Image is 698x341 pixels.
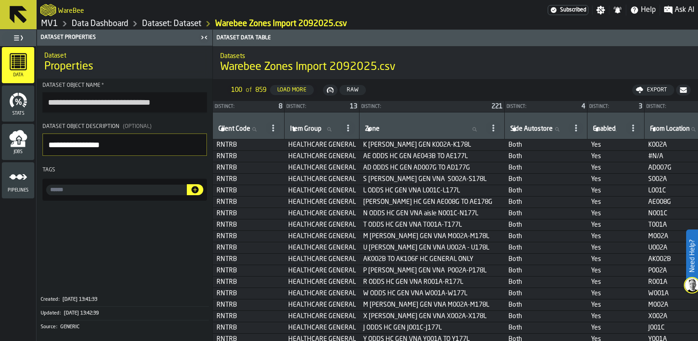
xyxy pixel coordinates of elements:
[591,313,641,320] span: Yes
[591,198,641,206] span: Yes
[643,87,671,93] div: Export
[2,162,34,199] li: menu Pipelines
[213,46,698,79] div: title-Warebee Zones Import 2092025.csv
[44,59,93,74] span: Properties
[217,267,281,274] span: RNTRB
[676,85,691,96] button: button-
[508,198,584,206] span: Both
[41,19,58,29] a: link-to-/wh/i/3ccf57d1-1e0c-4a81-a3bb-c2011c5f0d50
[2,85,34,122] li: menu Stats
[217,301,281,309] span: RNTRB
[285,101,359,112] div: StatList-item-Distinct:
[288,244,356,251] span: HEALTHCARE GENERAL
[582,103,585,110] span: 4
[675,5,694,16] span: Ask AI
[217,187,281,194] span: RNTRB
[64,310,99,316] span: [DATE] 13:42:39
[123,124,152,129] span: (Optional)
[591,164,641,171] span: Yes
[40,18,367,29] nav: Breadcrumb
[363,313,501,320] span: X [PERSON_NAME] GEN VNA X002A-X178L
[508,267,584,274] span: Both
[508,324,584,331] span: Both
[288,153,356,160] span: HEALTHCARE GENERAL
[288,221,356,229] span: HEALTHCARE GENERAL
[218,125,250,133] span: label
[363,244,501,251] span: U [PERSON_NAME] GEN VNA U002A - U178L
[60,310,61,316] span: :
[274,87,310,93] div: Load More
[279,103,282,110] span: 8
[187,184,203,195] button: button-
[217,256,281,263] span: RNTRB
[288,176,356,183] span: HEALTHCARE GENERAL
[288,267,356,274] span: HEALTHCARE GENERAL
[363,221,501,229] span: T ODDS HC GEN VNA T001A-T177L
[492,103,502,110] span: 221
[591,278,641,286] span: Yes
[363,187,501,194] span: L ODDS HC GEN VNA L001C-L177L
[44,50,205,59] h2: Sub Title
[508,278,584,286] span: Both
[101,82,104,89] span: Required
[591,267,641,274] span: Yes
[288,301,356,309] span: HEALTHCARE GENERAL
[42,82,207,112] label: button-toolbar-Dataset object name
[508,221,584,229] span: Both
[591,256,641,263] span: Yes
[641,5,656,16] span: Help
[508,290,584,297] span: Both
[215,104,275,109] div: Distinct:
[42,92,207,112] input: button-toolbar-Dataset object name
[508,123,567,135] input: label
[2,32,34,44] label: button-toggle-Toggle Full Menu
[363,198,501,206] span: [PERSON_NAME] HC GEN AE008G TO AE178G
[290,125,322,133] span: label
[363,324,501,331] span: J ODDS HC GEN J001C-J177L
[41,324,59,330] div: Source
[508,256,584,263] span: Both
[343,87,362,93] div: Raw
[2,149,34,155] span: Jobs
[323,85,338,96] button: button-
[587,101,644,112] div: StatList-item-Distinct:
[215,35,696,41] div: Dataset Data Table
[41,297,62,303] div: Created
[217,164,281,171] span: RNTRB
[639,103,642,110] span: 3
[217,233,281,240] span: RNTRB
[42,124,119,129] span: Dataset object description
[288,324,356,331] span: HEALTHCARE GENERAL
[42,167,55,173] span: Tags
[508,313,584,320] span: Both
[58,297,59,303] span: :
[288,256,356,263] span: HEALTHCARE GENERAL
[339,85,366,95] button: button-Raw
[591,244,641,251] span: Yes
[255,86,266,94] span: 859
[215,19,347,29] div: Warebee Zones Import 2092025.csv
[41,293,209,306] div: KeyValueItem-Created
[508,164,584,171] span: Both
[56,324,57,330] span: :
[363,164,501,171] span: AD ODDS HC GEN AD007G TO AD177G
[41,307,209,320] button: Updated:[DATE] 13:42:39
[217,210,281,217] span: RNTRB
[2,47,34,84] li: menu Data
[548,5,588,15] a: link-to-/wh/i/3ccf57d1-1e0c-4a81-a3bb-c2011c5f0d50/settings/billing
[650,125,690,133] span: label
[609,5,626,15] label: button-toggle-Notifications
[363,123,484,135] input: label
[220,51,691,60] h2: Sub Title
[217,324,281,331] span: RNTRB
[246,86,252,94] span: of
[591,233,641,240] span: Yes
[286,104,346,109] div: Distinct:
[632,85,674,96] button: button-Export
[591,210,641,217] span: Yes
[41,320,209,334] button: Source:GENERIC
[288,233,356,240] span: HEALTHCARE GENERAL
[213,101,284,112] div: StatList-item-Distinct:
[58,5,84,15] h2: Sub Title
[508,210,584,217] span: Both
